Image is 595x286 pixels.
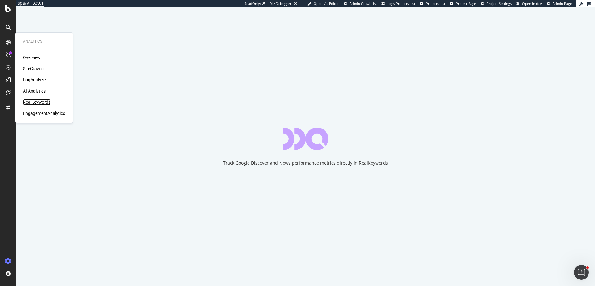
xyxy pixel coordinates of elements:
a: Project Page [450,1,476,6]
div: ReadOnly: [244,1,261,6]
a: LogAnalyzer [23,77,47,83]
span: Open Viz Editor [314,1,339,6]
span: Project Settings [487,1,512,6]
span: Admin Page [553,1,572,6]
a: AI Analytics [23,88,46,94]
span: Open in dev [522,1,542,6]
a: Overview [23,54,41,61]
div: animation [283,128,328,150]
div: Analytics [23,39,65,44]
a: Admin Crawl List [344,1,377,6]
a: Open in dev [516,1,542,6]
a: SiteCrawler [23,66,45,72]
a: Projects List [420,1,445,6]
iframe: Intercom live chat [574,265,589,280]
span: Project Page [456,1,476,6]
a: Logs Projects List [381,1,415,6]
a: RealKeywords [23,99,51,105]
span: Admin Crawl List [350,1,377,6]
span: Logs Projects List [387,1,415,6]
div: Viz Debugger: [270,1,293,6]
a: Admin Page [547,1,572,6]
a: Project Settings [481,1,512,6]
span: Projects List [426,1,445,6]
a: Open Viz Editor [307,1,339,6]
div: Track Google Discover and News performance metrics directly in RealKeywords [223,160,388,166]
a: EngagementAnalytics [23,110,65,116]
